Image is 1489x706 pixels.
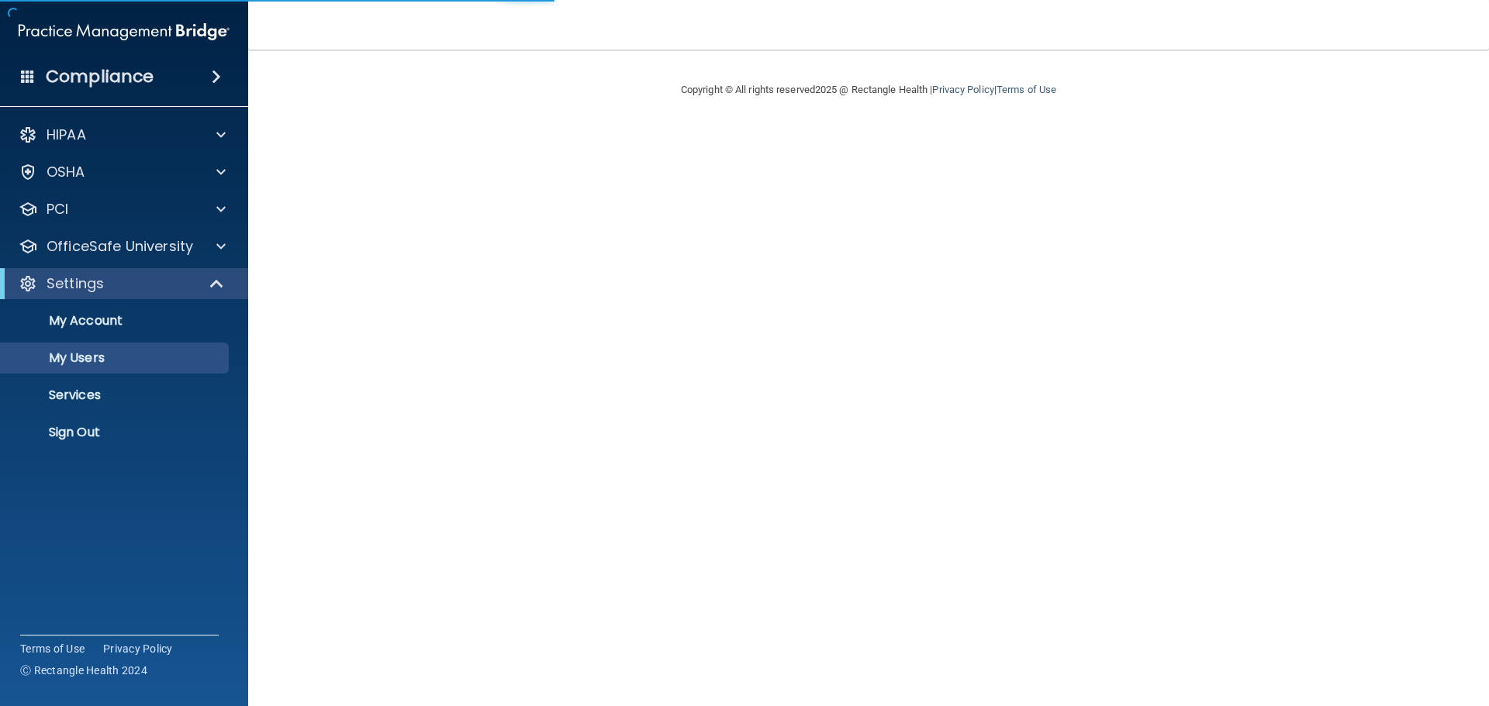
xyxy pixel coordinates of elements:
[47,274,104,293] p: Settings
[19,200,226,219] a: PCI
[19,163,226,181] a: OSHA
[19,237,226,256] a: OfficeSafe University
[10,425,222,440] p: Sign Out
[47,237,193,256] p: OfficeSafe University
[586,65,1152,115] div: Copyright © All rights reserved 2025 @ Rectangle Health | |
[19,16,230,47] img: PMB logo
[19,126,226,144] a: HIPAA
[47,200,68,219] p: PCI
[47,126,86,144] p: HIPAA
[10,313,222,329] p: My Account
[20,663,147,678] span: Ⓒ Rectangle Health 2024
[20,641,85,656] a: Terms of Use
[10,350,222,366] p: My Users
[19,274,225,293] a: Settings
[10,387,222,403] p: Services
[46,66,154,88] h4: Compliance
[932,84,993,95] a: Privacy Policy
[47,163,85,181] p: OSHA
[997,84,1056,95] a: Terms of Use
[103,641,173,656] a: Privacy Policy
